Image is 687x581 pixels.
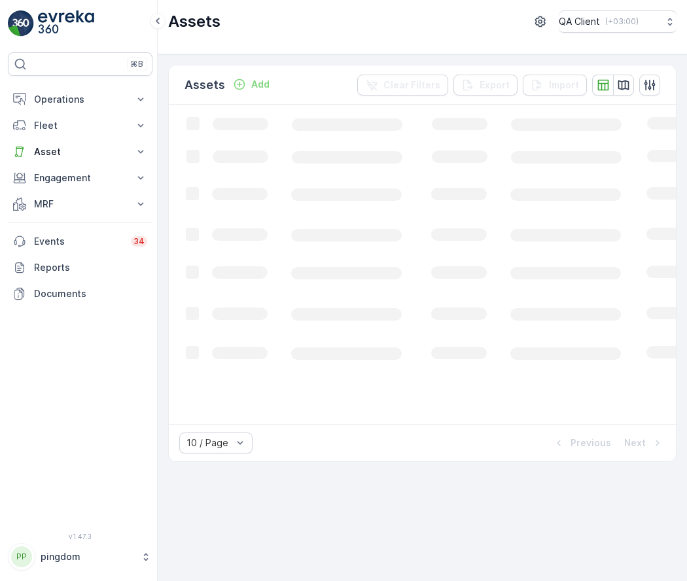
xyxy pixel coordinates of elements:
[185,76,225,94] p: Assets
[8,165,152,191] button: Engagement
[34,287,147,300] p: Documents
[8,281,152,307] a: Documents
[34,93,126,106] p: Operations
[8,533,152,540] span: v 1.47.3
[8,113,152,139] button: Fleet
[41,550,134,563] p: pingdom
[523,75,587,96] button: Import
[383,79,440,92] p: Clear Filters
[34,119,126,132] p: Fleet
[549,79,579,92] p: Import
[559,10,677,33] button: QA Client(+03:00)
[38,10,94,37] img: logo_light-DOdMpM7g.png
[357,75,448,96] button: Clear Filters
[623,435,665,451] button: Next
[551,435,612,451] button: Previous
[605,16,639,27] p: ( +03:00 )
[571,436,611,449] p: Previous
[624,436,646,449] p: Next
[8,255,152,281] a: Reports
[8,10,34,37] img: logo
[34,171,126,185] p: Engagement
[8,228,152,255] a: Events34
[34,198,126,211] p: MRF
[34,261,147,274] p: Reports
[8,139,152,165] button: Asset
[8,191,152,217] button: MRF
[130,59,143,69] p: ⌘B
[228,77,275,92] button: Add
[251,78,270,91] p: Add
[11,546,32,567] div: PP
[133,236,145,247] p: 34
[453,75,518,96] button: Export
[34,145,126,158] p: Asset
[168,11,220,32] p: Assets
[34,235,123,248] p: Events
[559,15,600,28] p: QA Client
[8,543,152,571] button: PPpingdom
[8,86,152,113] button: Operations
[480,79,510,92] p: Export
